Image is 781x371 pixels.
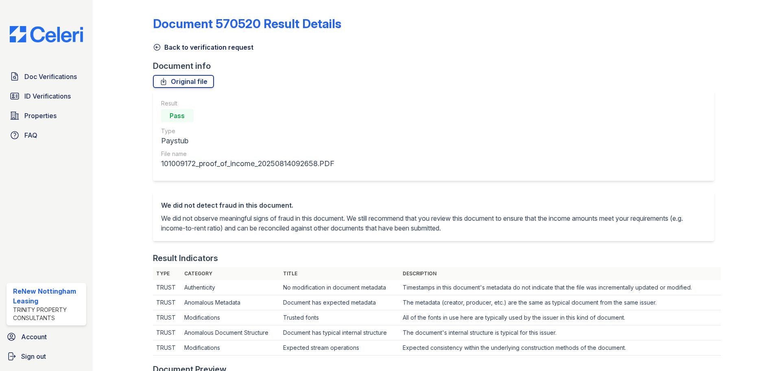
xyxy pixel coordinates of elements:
th: Description [399,267,721,280]
div: We did not detect fraud in this document. [161,200,706,210]
td: Authenticity [181,280,279,295]
a: ID Verifications [7,88,86,104]
a: Sign out [3,348,89,364]
div: Type [161,127,334,135]
td: Modifications [181,310,279,325]
td: TRUST [153,295,181,310]
span: Properties [24,111,57,121]
td: The metadata (creator, producer, etc.) are the same as typical document from the same issuer. [399,295,721,310]
td: No modification in document metadata [280,280,399,295]
span: Doc Verifications [24,72,77,81]
td: All of the fonts in use here are typically used by the issuer in this kind of document. [399,310,721,325]
span: FAQ [24,130,37,140]
td: Anomalous Metadata [181,295,279,310]
td: Timestamps in this document's metadata do not indicate that the file was incrementally updated or... [399,280,721,295]
a: Properties [7,108,86,124]
th: Category [181,267,279,280]
td: TRUST [153,280,181,295]
div: Pass [161,109,194,122]
a: Original file [153,75,214,88]
td: Trusted fonts [280,310,399,325]
div: Document info [153,60,721,72]
div: ReNew Nottingham Leasing [13,286,83,306]
th: Type [153,267,181,280]
div: Trinity Property Consultants [13,306,83,322]
div: Result [161,99,334,108]
a: Doc Verifications [7,68,86,85]
div: File name [161,150,334,158]
td: Document has typical internal structure [280,325,399,340]
span: ID Verifications [24,91,71,101]
td: Anomalous Document Structure [181,325,279,340]
td: Document has expected metadata [280,295,399,310]
div: Result Indicators [153,252,218,264]
th: Title [280,267,399,280]
td: Expected consistency within the underlying construction methods of the document. [399,340,721,356]
td: The document's internal structure is typical for this issuer. [399,325,721,340]
td: TRUST [153,340,181,356]
span: Sign out [21,351,46,361]
p: We did not observe meaningful signs of fraud in this document. We still recommend that you review... [161,213,706,233]
a: Document 570520 Result Details [153,16,341,31]
td: TRUST [153,310,181,325]
a: Account [3,329,89,345]
div: Paystub [161,135,334,147]
td: TRUST [153,325,181,340]
img: CE_Logo_Blue-a8612792a0a2168367f1c8372b55b34899dd931a85d93a1a3d3e32e68fde9ad4.png [3,26,89,42]
td: Expected stream operations [280,340,399,356]
div: 101009172_proof_of_income_20250814092658.PDF [161,158,334,169]
a: Back to verification request [153,42,253,52]
span: Account [21,332,47,342]
td: Modifications [181,340,279,356]
a: FAQ [7,127,86,143]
